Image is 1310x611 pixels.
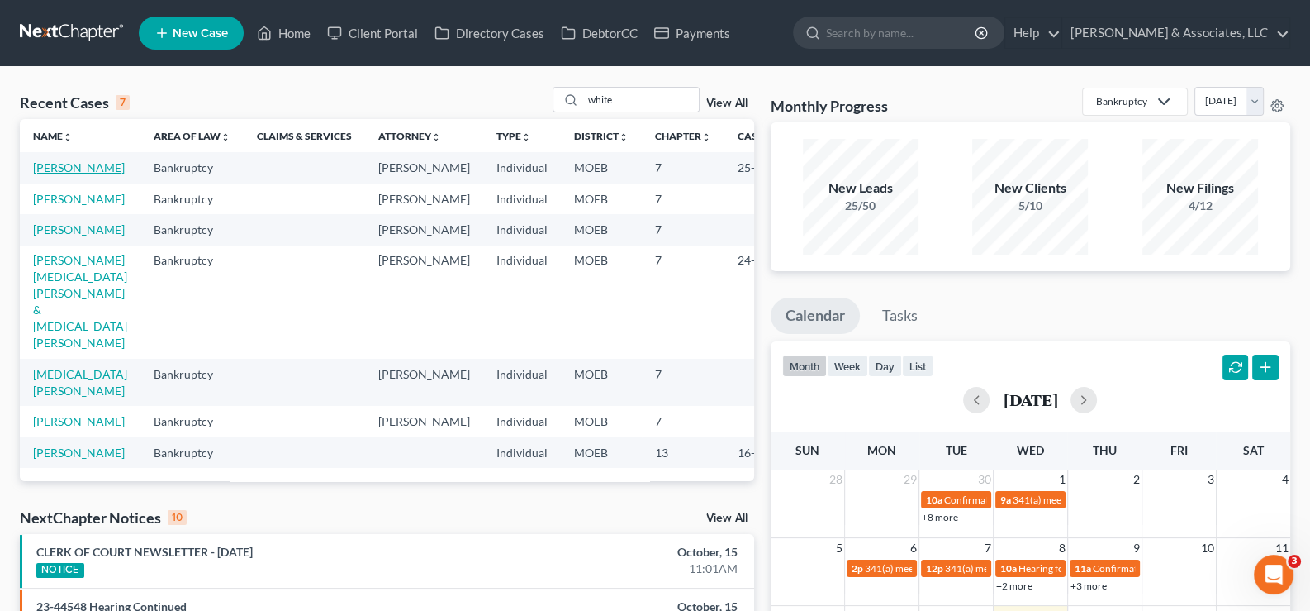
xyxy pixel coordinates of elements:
span: 10a [926,494,942,506]
td: 7 [642,214,724,245]
h3: Monthly Progress [771,96,888,116]
td: [PERSON_NAME] [365,184,483,214]
td: Individual [483,152,561,183]
td: Individual [483,214,561,245]
td: MOEB [561,359,642,406]
span: 2p [852,562,863,575]
span: 7 [983,538,993,558]
span: Confirmation hearing for [PERSON_NAME] [944,494,1132,506]
a: Attorneyunfold_more [378,130,441,142]
a: [PERSON_NAME] [33,446,125,460]
td: Bankruptcy [140,184,244,214]
input: Search by name... [826,17,977,48]
div: 25/50 [803,198,918,214]
a: Directory Cases [426,18,553,48]
span: Tue [946,443,967,457]
td: Individual [483,184,561,214]
a: CLERK OF COURT NEWSLETTER - [DATE] [36,545,253,559]
span: 6 [909,538,918,558]
td: Individual [483,406,561,437]
td: [PERSON_NAME] [365,214,483,245]
a: [PERSON_NAME] [MEDICAL_DATA][PERSON_NAME] & [MEDICAL_DATA][PERSON_NAME] [33,253,127,350]
span: Sat [1243,443,1264,457]
td: 13 [642,437,724,468]
a: [PERSON_NAME] & Associates, LLC [1062,18,1289,48]
a: Typeunfold_more [496,130,531,142]
span: 10 [1199,538,1216,558]
td: 7 [642,152,724,183]
a: [PERSON_NAME] [33,192,125,206]
a: Case Nounfold_more [738,130,790,142]
div: 11:01AM [515,561,738,577]
i: unfold_more [63,132,73,142]
i: unfold_more [521,132,531,142]
a: [PERSON_NAME] [33,160,125,174]
a: Nameunfold_more [33,130,73,142]
span: 1 [1057,470,1067,489]
span: 10a [1000,562,1017,575]
td: Bankruptcy [140,437,244,468]
td: Bankruptcy [140,406,244,437]
span: 11 [1274,538,1290,558]
td: Bankruptcy [140,359,244,406]
a: Tasks [867,298,933,334]
div: NOTICE [36,563,84,578]
span: 29 [902,470,918,489]
a: DebtorCC [553,18,646,48]
span: Thu [1093,443,1117,457]
td: [PERSON_NAME] [365,246,483,359]
td: [PERSON_NAME] [365,152,483,183]
span: Sun [795,443,819,457]
iframe: Intercom live chat [1254,555,1293,594]
a: Chapterunfold_more [655,130,711,142]
button: list [902,355,933,377]
td: MOEB [561,437,642,468]
span: New Case [173,27,228,40]
div: 10 [168,510,187,525]
div: New Leads [803,179,918,198]
a: Home [249,18,319,48]
td: Bankruptcy [140,214,244,245]
a: [PERSON_NAME] [33,222,125,236]
th: Claims & Services [244,119,365,152]
div: Bankruptcy [1096,94,1147,108]
i: unfold_more [221,132,230,142]
a: Payments [646,18,738,48]
a: Help [1005,18,1061,48]
td: Bankruptcy [140,246,244,359]
span: 3 [1206,470,1216,489]
a: Area of Lawunfold_more [154,130,230,142]
input: Search by name... [583,88,699,112]
td: MOEB [561,214,642,245]
td: [PERSON_NAME] [365,359,483,406]
a: [MEDICAL_DATA][PERSON_NAME] [33,367,127,398]
span: 28 [828,470,844,489]
span: 2 [1132,470,1142,489]
span: 3 [1288,555,1301,568]
td: MOEB [561,184,642,214]
a: +8 more [922,511,958,523]
td: 7 [642,406,724,437]
span: 12p [926,562,943,575]
td: Individual [483,437,561,468]
span: 341(a) meeting for [PERSON_NAME] [945,562,1104,575]
i: unfold_more [619,132,629,142]
i: unfold_more [431,132,441,142]
span: Wed [1017,443,1044,457]
span: Hearing for [PERSON_NAME] & [PERSON_NAME] [1018,562,1235,575]
a: [PERSON_NAME] [33,414,125,428]
td: Individual [483,246,561,359]
td: 24-43132 [724,246,804,359]
div: Recent Cases [20,93,130,112]
span: 30 [976,470,993,489]
div: 4/12 [1142,198,1258,214]
span: Fri [1170,443,1188,457]
span: 4 [1280,470,1290,489]
a: Calendar [771,298,860,334]
td: 7 [642,184,724,214]
a: Client Portal [319,18,426,48]
td: MOEB [561,246,642,359]
i: unfold_more [701,132,711,142]
a: Districtunfold_more [574,130,629,142]
div: New Clients [972,179,1088,198]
